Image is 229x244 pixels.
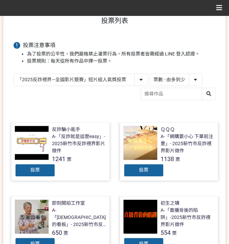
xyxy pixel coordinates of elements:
[30,167,40,173] span: 投票
[23,42,55,48] span: 投票注意事項
[141,88,215,100] input: 搜尋作品
[13,17,216,25] h1: 投票列表
[67,157,71,162] span: 票
[52,155,65,162] span: 1241
[27,58,216,65] li: 投票規則：每天從所有作品中擇一投票。
[139,167,148,173] span: 投票
[27,50,216,58] li: 為了投票的公平性，我們嚴格禁止灌票行為，所有投票者皆需經過 LINE 登入認證。
[52,200,85,207] div: 即刻開拍工作室
[161,200,179,207] div: 初生之犢
[52,229,62,236] span: 650
[52,207,106,228] div: A-「[DEMOGRAPHIC_DATA]的看板」- 2025新竹市反詐視界影片徵件
[120,122,218,181] a: ＱＱＱA-「網購要小心 下單前注意」- 2025新竹市反詐視界影片徵件1138票投票
[63,230,68,236] span: 票
[11,122,110,181] a: 反詐騙小能手A-「反詐就是這麼easy」- 2025新竹市反詐視界影片徵件1241票投票
[52,133,106,154] div: A-「反詐就是這麼easy」- 2025新竹市反詐視界影片徵件
[52,126,80,133] div: 反詐騙小能手
[161,207,214,228] div: A-「直播背後的陷阱」-2025新竹市反詐視界影片徵件
[161,126,175,133] div: ＱＱＱ
[161,229,171,236] span: 554
[161,155,174,162] span: 1138
[161,133,214,154] div: A-「網購要小心 下單前注意」- 2025新竹市反詐視界影片徵件
[172,230,177,236] span: 票
[175,157,180,162] span: 票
